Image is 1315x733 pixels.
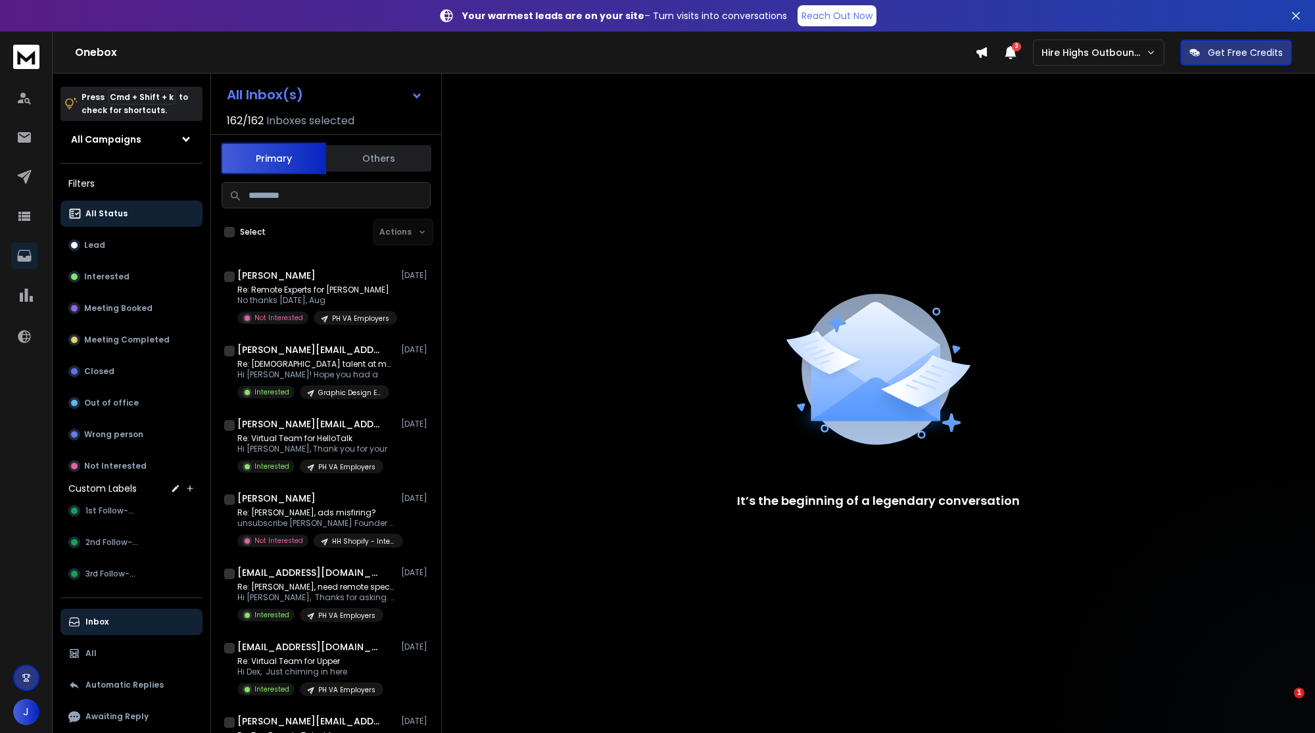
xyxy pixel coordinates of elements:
label: Select [240,227,266,237]
p: No thanks [DATE], Aug [237,295,395,306]
span: 1 [1294,688,1304,698]
span: 1st Follow-up [85,506,139,516]
h3: Inboxes selected [266,113,354,129]
button: 2nd Follow-up [60,529,203,556]
p: Re: Virtual Team for Upper [237,656,383,667]
p: [DATE] [401,716,431,726]
h1: [PERSON_NAME][EMAIL_ADDRESS][DOMAIN_NAME] [237,343,382,356]
button: Inbox [60,609,203,635]
p: Inbox [85,617,108,627]
button: Lead [60,232,203,258]
button: Wrong person [60,421,203,448]
h1: [PERSON_NAME] [237,492,316,505]
p: Hi [PERSON_NAME]! Hope you had a [237,369,395,380]
p: Interested [254,461,289,471]
p: PH VA Employers [332,314,389,323]
h1: All Campaigns [71,133,141,146]
p: PH VA Employers [318,611,375,621]
button: All Campaigns [60,126,203,153]
p: All Status [85,208,128,219]
p: [DATE] [401,493,431,504]
strong: Your warmest leads are on your site [462,9,644,22]
h1: [PERSON_NAME][EMAIL_ADDRESS][DOMAIN_NAME] +1 [237,417,382,431]
p: [DATE] [401,567,431,578]
p: Interested [254,387,289,397]
p: Not Interested [254,536,303,546]
p: Not Interested [84,461,147,471]
p: Closed [84,366,114,377]
button: Others [326,144,431,173]
p: Meeting Booked [84,303,153,314]
button: J [13,699,39,725]
p: Press to check for shortcuts. [82,91,188,117]
span: 2nd Follow-up [85,537,142,548]
p: Interested [254,684,289,694]
p: [DATE] [401,419,431,429]
h1: All Inbox(s) [227,88,303,101]
p: Hi Dex, Just chiming in here [237,667,383,677]
p: Reach Out Now [801,9,873,22]
p: unsubscribe [PERSON_NAME] Founder [DOMAIN_NAME] [237,518,395,529]
p: Graphic Design Employers [318,388,381,398]
span: 162 / 162 [227,113,264,129]
p: Interested [84,272,130,282]
button: 1st Follow-up [60,498,203,524]
h1: Onebox [75,45,975,60]
p: Automatic Replies [85,680,164,690]
p: PH VA Employers [318,685,375,695]
p: Not Interested [254,313,303,323]
p: Wrong person [84,429,143,440]
p: Get Free Credits [1208,46,1283,59]
button: 3rd Follow-up [60,561,203,587]
h1: [PERSON_NAME][EMAIL_ADDRESS][DOMAIN_NAME] [237,715,382,728]
p: – Turn visits into conversations [462,9,787,22]
button: Out of office [60,390,203,416]
a: Reach Out Now [798,5,876,26]
button: Meeting Booked [60,295,203,321]
h1: [EMAIL_ADDRESS][DOMAIN_NAME] [237,566,382,579]
p: Re: Virtual Team for HelloTalk [237,433,387,444]
button: Closed [60,358,203,385]
button: Interested [60,264,203,290]
button: All [60,640,203,667]
p: All [85,648,97,659]
span: 3 [1012,42,1021,51]
p: Interested [254,610,289,620]
button: Not Interested [60,453,203,479]
p: PH VA Employers [318,462,375,472]
h3: Custom Labels [68,482,137,495]
span: 3rd Follow-up [85,569,140,579]
button: All Status [60,201,203,227]
h3: Filters [60,174,203,193]
button: Automatic Replies [60,672,203,698]
button: Meeting Completed [60,327,203,353]
iframe: Intercom live chat [1267,688,1299,719]
p: Re: [PERSON_NAME], need remote specialists? [237,582,395,592]
p: Lead [84,240,105,250]
p: Awaiting Reply [85,711,149,722]
button: Awaiting Reply [60,703,203,730]
h1: [PERSON_NAME] [237,269,316,282]
button: Get Free Credits [1180,39,1292,66]
p: Re: [PERSON_NAME], ads misfiring? [237,508,395,518]
p: [DATE] [401,270,431,281]
h1: [EMAIL_ADDRESS][DOMAIN_NAME] [237,640,382,653]
img: logo [13,45,39,69]
p: Hi [PERSON_NAME], Thank you for your [237,444,387,454]
p: Hire Highs Outbound Engine [1041,46,1146,59]
p: Meeting Completed [84,335,170,345]
p: It’s the beginning of a legendary conversation [737,492,1020,510]
button: Primary [221,143,326,174]
p: [DATE] [401,344,431,355]
button: All Inbox(s) [216,82,433,108]
p: Re: Remote Experts for [PERSON_NAME] [237,285,395,295]
p: Hi [PERSON_NAME], Thanks for asking. Our [237,592,395,603]
p: Out of office [84,398,139,408]
span: Cmd + Shift + k [108,89,176,105]
p: Re: [DEMOGRAPHIC_DATA] talent at mobilads? [237,359,395,369]
p: HH Shopify - Interior Decor [332,536,395,546]
p: [DATE] [401,642,431,652]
